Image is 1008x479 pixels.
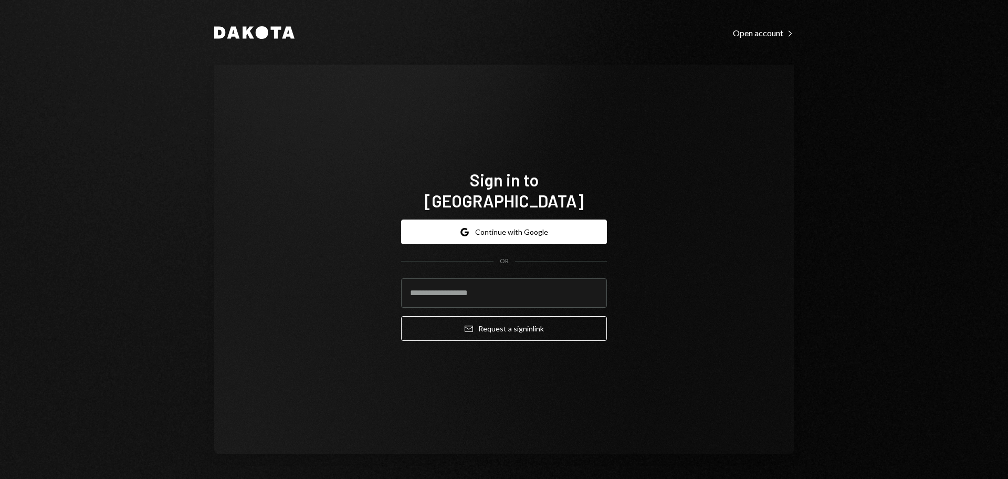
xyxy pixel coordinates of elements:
[733,27,794,38] a: Open account
[733,28,794,38] div: Open account
[401,316,607,341] button: Request a signinlink
[401,169,607,211] h1: Sign in to [GEOGRAPHIC_DATA]
[500,257,509,266] div: OR
[401,220,607,244] button: Continue with Google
